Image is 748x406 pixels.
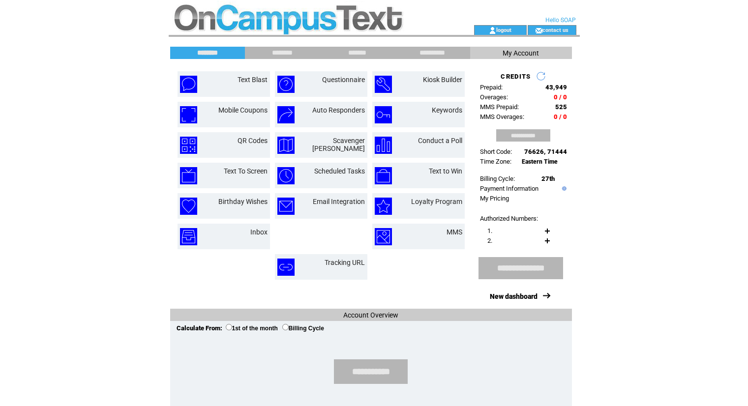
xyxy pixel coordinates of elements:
[480,175,515,182] span: Billing Cycle:
[554,93,567,101] span: 0 / 0
[418,137,462,145] a: Conduct a Poll
[314,167,365,175] a: Scheduled Tasks
[277,137,295,154] img: scavenger-hunt.png
[325,259,365,266] a: Tracking URL
[375,76,392,93] img: kiosk-builder.png
[522,158,558,165] span: Eastern Time
[480,84,503,91] span: Prepaid:
[480,158,511,165] span: Time Zone:
[496,27,511,33] a: logout
[542,27,568,33] a: contact us
[375,106,392,123] img: keywords.png
[447,228,462,236] a: MMS
[555,103,567,111] span: 525
[277,198,295,215] img: email-integration.png
[524,148,567,155] span: 76626, 71444
[343,311,398,319] span: Account Overview
[375,228,392,245] img: mms.png
[480,185,539,192] a: Payment Information
[226,325,278,332] label: 1st of the month
[541,175,555,182] span: 27th
[480,215,538,222] span: Authorized Numbers:
[480,103,519,111] span: MMS Prepaid:
[282,324,289,330] input: Billing Cycle
[312,106,365,114] a: Auto Responders
[218,198,268,205] a: Birthday Wishes
[411,198,462,205] a: Loyalty Program
[282,325,324,332] label: Billing Cycle
[535,27,542,34] img: contact_us_icon.gif
[313,198,365,205] a: Email Integration
[224,167,268,175] a: Text To Screen
[277,106,295,123] img: auto-responders.png
[489,27,496,34] img: account_icon.gif
[180,76,197,93] img: text-blast.png
[375,198,392,215] img: loyalty-program.png
[429,167,462,175] a: Text to Win
[180,167,197,184] img: text-to-screen.png
[180,198,197,215] img: birthday-wishes.png
[180,228,197,245] img: inbox.png
[277,167,295,184] img: scheduled-tasks.png
[554,113,567,120] span: 0 / 0
[423,76,462,84] a: Kiosk Builder
[277,76,295,93] img: questionnaire.png
[250,228,268,236] a: Inbox
[277,259,295,276] img: tracking-url.png
[238,137,268,145] a: QR Codes
[560,186,567,191] img: help.gif
[180,106,197,123] img: mobile-coupons.png
[226,324,232,330] input: 1st of the month
[480,148,512,155] span: Short Code:
[487,227,492,234] span: 1.
[503,49,539,57] span: My Account
[501,73,531,80] span: CREDITS
[312,137,365,152] a: Scavenger [PERSON_NAME]
[432,106,462,114] a: Keywords
[480,195,509,202] a: My Pricing
[180,137,197,154] img: qr-codes.png
[375,137,392,154] img: conduct-a-poll.png
[480,113,524,120] span: MMS Overages:
[490,292,538,300] a: New dashboard
[487,237,492,244] span: 2.
[238,76,268,84] a: Text Blast
[545,84,567,91] span: 43,949
[218,106,268,114] a: Mobile Coupons
[177,324,222,332] span: Calculate From:
[480,93,508,101] span: Overages:
[322,76,365,84] a: Questionnaire
[375,167,392,184] img: text-to-win.png
[545,17,576,24] span: Hello SOAP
